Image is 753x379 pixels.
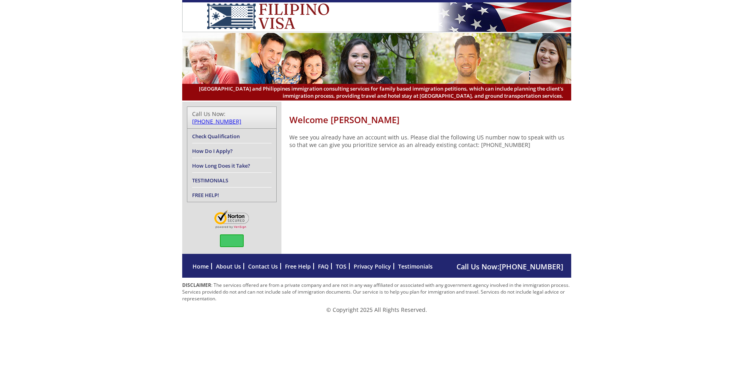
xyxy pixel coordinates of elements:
[192,177,228,184] a: TESTIMONIALS
[248,263,278,270] a: Contact Us
[192,147,233,155] a: How Do I Apply?
[192,110,272,125] div: Call Us Now:
[289,133,571,149] p: We see you already have an account with us. Please dial the following US number now to speak with...
[318,263,329,270] a: FAQ
[192,118,241,125] a: [PHONE_NUMBER]
[192,191,219,199] a: FREE HELP!
[192,162,250,169] a: How Long Does it Take?
[285,263,311,270] a: Free Help
[182,282,211,288] strong: DISCLAIMER
[336,263,347,270] a: TOS
[182,306,571,313] p: © Copyright 2025 All Rights Reserved.
[354,263,391,270] a: Privacy Policy
[289,114,571,126] h1: Welcome [PERSON_NAME]
[193,263,209,270] a: Home
[499,262,563,271] a: [PHONE_NUMBER]
[192,133,240,140] a: Check Qualification
[456,262,563,271] span: Call Us Now:
[216,263,241,270] a: About Us
[182,282,571,302] p: : The services offered are from a private company and are not in any way affiliated or associated...
[398,263,433,270] a: Testimonials
[190,85,563,99] span: [GEOGRAPHIC_DATA] and Philippines immigration consulting services for family based immigration pe...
